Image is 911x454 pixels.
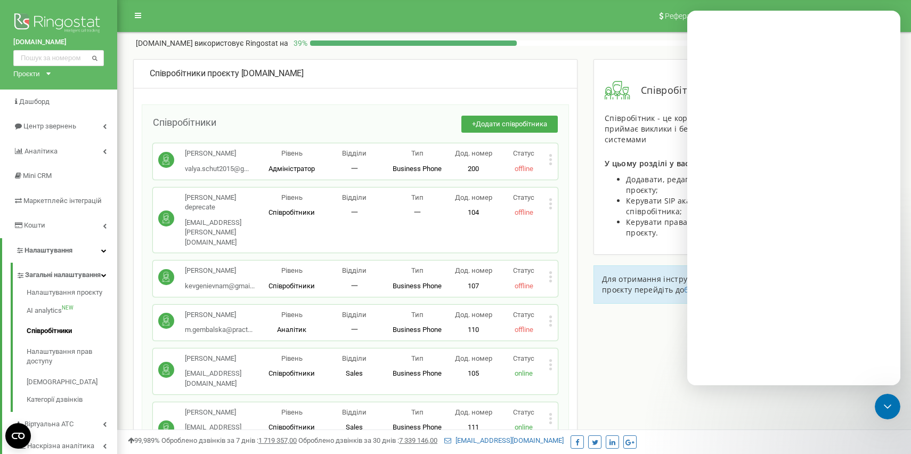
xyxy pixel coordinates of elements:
[630,84,710,98] span: Співробітники
[13,69,40,79] div: Проєкти
[875,394,900,419] iframe: Intercom live chat
[161,436,297,444] span: Оброблено дзвінків за 7 днів :
[23,172,52,180] span: Mini CRM
[25,270,101,280] span: Загальні налаштування
[23,122,76,130] span: Центр звернень
[258,436,297,444] u: 1 719 357,00
[185,282,255,290] span: kevgenievnam@gmai...
[185,326,253,334] span: m.gembalska@pract...
[605,113,815,144] span: Співробітник - це користувач проєкту, який здійснює і приймає виклики і бере участь в інтеграції ...
[444,436,564,444] a: [EMAIL_ADDRESS][DOMAIN_NAME]
[185,218,241,246] span: [EMAIL_ADDRESS][PERSON_NAME][DOMAIN_NAME]
[185,354,261,364] p: [PERSON_NAME]
[687,11,900,385] iframe: Intercom live chat
[393,165,442,173] span: Business Phone
[281,193,303,201] span: Рівень
[513,408,534,416] span: Статус
[411,408,424,416] span: Тип
[346,423,363,431] span: Sales
[515,326,533,334] span: offline
[185,266,255,276] p: [PERSON_NAME]
[277,326,306,334] span: Аналітик
[19,98,50,106] span: Дашборд
[27,301,117,321] a: AI analyticsNEW
[393,282,442,290] span: Business Phone
[185,423,261,452] p: [EMAIL_ADDRESS][PERSON_NAME][DOMAIN_NAME]
[393,369,442,377] span: Business Phone
[269,208,315,216] span: Співробітники
[342,149,367,157] span: Відділи
[449,325,499,335] p: 110
[476,120,547,128] span: Додати співробітника
[269,369,315,377] span: Співробітники
[25,246,72,254] span: Налаштування
[351,165,358,173] span: 一
[411,266,424,274] span: Тип
[13,50,104,66] input: Пошук за номером
[281,149,303,157] span: Рівень
[2,238,117,263] a: Налаштування
[13,11,104,37] img: Ringostat logo
[411,354,424,362] span: Тип
[269,282,315,290] span: Співробітники
[27,441,94,451] span: Наскрізна аналітика
[194,39,288,47] span: використовує Ringostat на
[136,38,288,48] p: [DOMAIN_NAME]
[455,408,492,416] span: Дод. номер
[269,423,315,431] span: Співробітники
[513,193,534,201] span: Статус
[342,311,367,319] span: Відділи
[16,263,117,285] a: Загальні налаштування
[411,149,424,157] span: Тип
[25,147,58,155] span: Аналiтика
[626,196,797,216] span: Керувати SIP акаунтами і номерами кожного співробітника;
[27,342,117,372] a: Налаштування прав доступу
[455,193,492,201] span: Дод. номер
[515,423,533,431] span: online
[27,288,117,301] a: Налаштування проєкту
[27,321,117,342] a: Співробітники
[411,311,424,319] span: Тип
[185,149,249,159] p: [PERSON_NAME]
[153,117,216,128] span: Співробітники
[513,354,534,362] span: Статус
[185,408,261,418] p: [PERSON_NAME]
[281,354,303,362] span: Рівень
[449,281,499,291] p: 107
[399,436,437,444] u: 7 339 146,00
[128,436,160,444] span: 99,989%
[515,369,533,377] span: online
[605,158,746,168] span: У цьому розділі у вас є можливість:
[27,372,117,393] a: [DEMOGRAPHIC_DATA]
[449,164,499,174] p: 200
[455,149,492,157] span: Дод. номер
[346,369,363,377] span: Sales
[449,208,499,218] p: 104
[515,208,533,216] span: offline
[665,12,744,20] span: Реферальна програма
[288,38,310,48] p: 39 %
[513,311,534,319] span: Статус
[515,282,533,290] span: offline
[24,221,45,229] span: Кошти
[684,285,727,295] a: бази знань
[342,408,367,416] span: Відділи
[411,193,424,201] span: Тип
[602,274,819,295] span: Для отримання інструкції з управління співробітниками проєкту перейдіть до
[351,282,358,290] span: 一
[386,208,449,218] p: 一
[393,423,442,431] span: Business Phone
[626,217,799,238] span: Керувати правами доступу співробітників до проєкту.
[13,37,104,47] a: [DOMAIN_NAME]
[150,68,561,80] div: [DOMAIN_NAME]
[185,369,261,388] p: [EMAIL_ADDRESS][DOMAIN_NAME]
[185,193,261,213] p: [PERSON_NAME] deprecate
[513,149,534,157] span: Статус
[455,311,492,319] span: Дод. номер
[513,266,534,274] span: Статус
[342,354,367,362] span: Відділи
[351,326,358,334] span: 一
[281,311,303,319] span: Рівень
[455,266,492,274] span: Дод. номер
